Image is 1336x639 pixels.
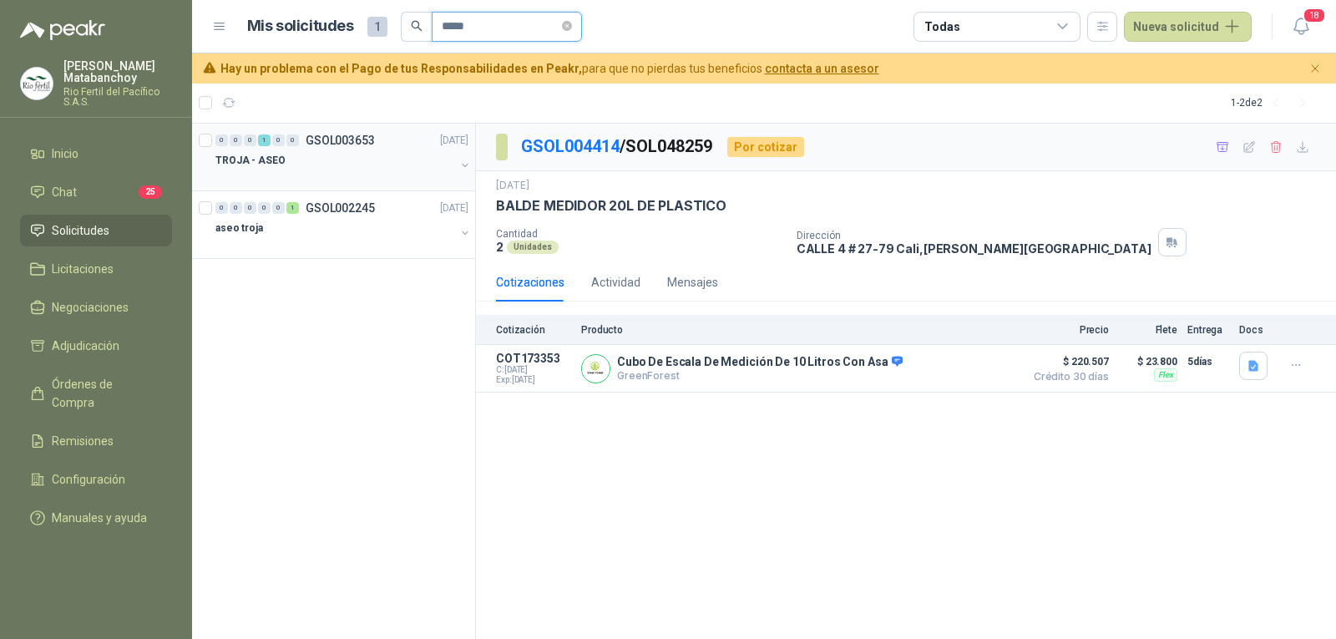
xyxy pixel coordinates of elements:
a: Configuración [20,464,172,495]
a: Chat25 [20,176,172,208]
span: Configuración [52,470,125,489]
a: Adjudicación [20,330,172,362]
p: Entrega [1187,324,1229,336]
span: Remisiones [52,432,114,450]
div: 0 [272,134,285,146]
p: 2 [496,240,504,254]
div: 0 [286,134,299,146]
p: [PERSON_NAME] Matabanchoy [63,60,172,84]
p: $ 23.800 [1119,352,1177,372]
p: GreenForest [617,369,903,382]
div: Cotizaciones [496,273,564,292]
button: Nueva solicitud [1124,12,1252,42]
div: 1 - 2 de 2 [1231,89,1316,116]
h1: Mis solicitudes [247,14,354,38]
p: CALLE 4 # 27-79 Cali , [PERSON_NAME][GEOGRAPHIC_DATA] [797,241,1151,256]
div: 0 [215,134,228,146]
span: 18 [1303,8,1326,23]
div: Mensajes [667,273,718,292]
img: Company Logo [21,68,53,99]
span: Órdenes de Compra [52,375,156,412]
span: Solicitudes [52,221,109,240]
button: 18 [1286,12,1316,42]
span: search [411,20,423,32]
p: Producto [581,324,1015,336]
span: Manuales y ayuda [52,509,147,527]
p: Docs [1239,324,1273,336]
div: 1 [286,202,299,214]
img: Logo peakr [20,20,105,40]
a: Negociaciones [20,292,172,323]
img: Company Logo [582,355,610,383]
div: 0 [244,202,256,214]
div: 0 [244,134,256,146]
div: 0 [215,202,228,214]
span: close-circle [562,21,572,31]
a: Manuales y ayuda [20,502,172,534]
div: 0 [272,202,285,214]
span: 1 [367,17,387,37]
p: COT173353 [496,352,571,365]
p: / SOL048259 [521,134,714,160]
div: Por cotizar [727,137,804,157]
span: Adjudicación [52,337,119,355]
b: Hay un problema con el Pago de tus Responsabilidades en Peakr, [220,62,582,75]
a: Solicitudes [20,215,172,246]
span: Negociaciones [52,298,129,317]
p: BALDE MEDIDOR 20L DE PLASTICO [496,197,726,215]
span: Inicio [52,145,78,163]
span: Chat [52,183,77,201]
p: Cantidad [496,228,783,240]
span: Crédito 30 días [1025,372,1109,382]
div: Flex [1154,368,1177,382]
span: Exp: [DATE] [496,375,571,385]
p: Flete [1119,324,1177,336]
a: Licitaciones [20,253,172,285]
p: 5 días [1187,352,1229,372]
button: Cerrar [1305,58,1326,79]
p: GSOL003653 [306,134,375,146]
p: Precio [1025,324,1109,336]
div: Unidades [507,241,559,254]
div: 1 [258,134,271,146]
div: 0 [258,202,271,214]
div: Actividad [591,273,640,292]
span: Licitaciones [52,260,114,278]
p: [DATE] [440,200,468,216]
a: GSOL004414 [521,136,620,156]
span: $ 220.507 [1025,352,1109,372]
a: contacta a un asesor [765,62,879,75]
p: Cotización [496,324,571,336]
div: 0 [230,202,242,214]
p: TROJA - ASEO [215,153,286,169]
span: C: [DATE] [496,365,571,375]
a: 0 0 0 1 0 0 GSOL003653[DATE] TROJA - ASEO [215,130,472,184]
span: 25 [139,185,162,199]
p: GSOL002245 [306,202,375,214]
div: Todas [924,18,959,36]
p: [DATE] [440,133,468,149]
a: 0 0 0 0 0 1 GSOL002245[DATE] aseo troja [215,198,472,251]
p: aseo troja [215,221,263,236]
div: 0 [230,134,242,146]
span: para que no pierdas tus beneficios [220,59,879,78]
p: [DATE] [496,178,529,194]
p: Cubo De Escala De Medición De 10 Litros Con Asa [617,355,903,370]
p: Dirección [797,230,1151,241]
span: close-circle [562,18,572,34]
a: Inicio [20,138,172,170]
p: Rio Fertil del Pacífico S.A.S. [63,87,172,107]
a: Remisiones [20,425,172,457]
a: Órdenes de Compra [20,368,172,418]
